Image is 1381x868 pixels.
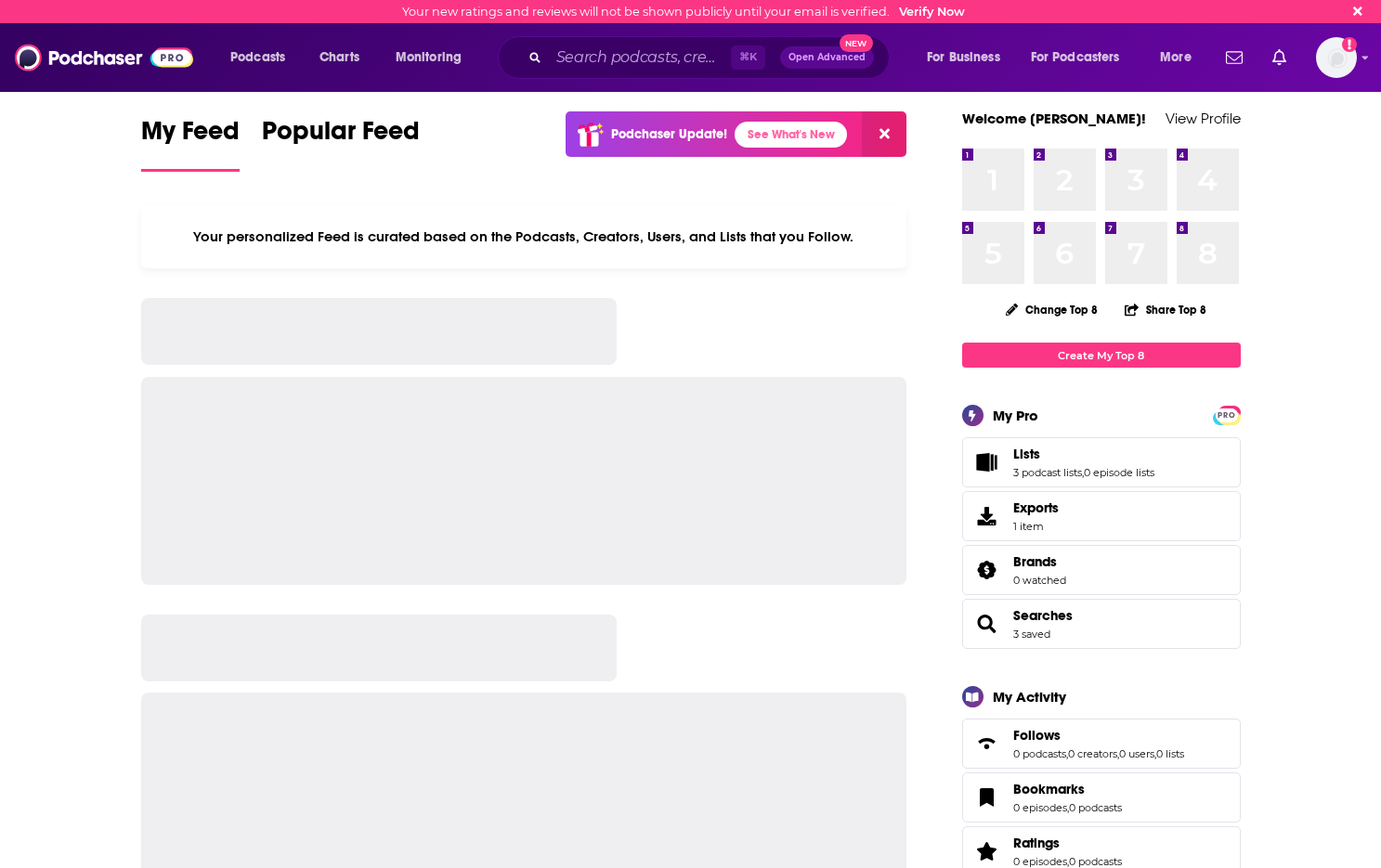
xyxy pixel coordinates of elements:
[1013,466,1082,479] a: 3 podcast lists
[1013,499,1059,516] span: Exports
[1013,801,1067,814] a: 0 episodes
[141,205,907,268] div: Your personalized Feed is curated based on the Podcasts, Creators, Users, and Lists that you Follow.
[1068,747,1117,760] a: 0 creators
[1069,801,1122,814] a: 0 podcasts
[1013,574,1066,587] a: 0 watched
[1067,801,1069,814] span: ,
[1013,607,1073,624] a: Searches
[230,45,285,71] span: Podcasts
[1342,37,1357,52] svg: Email not verified
[1316,37,1357,78] img: User Profile
[1084,466,1154,479] a: 0 episode lists
[1216,408,1238,422] span: PRO
[962,343,1241,368] a: Create My Top 8
[1013,835,1060,851] span: Ratings
[1124,291,1207,328] button: Share Top 8
[1067,855,1069,868] span: ,
[1013,446,1040,462] span: Lists
[1019,43,1147,72] button: open menu
[1082,466,1084,479] span: ,
[1013,553,1066,570] a: Brands
[962,437,1241,487] span: Lists
[969,838,1006,864] a: Ratings
[1013,781,1122,797] a: Bookmarks
[969,784,1006,810] a: Bookmarks
[262,115,420,172] a: Popular Feed
[141,115,240,158] span: My Feed
[1166,110,1241,127] a: View Profile
[319,45,359,71] span: Charts
[1265,42,1294,73] a: Show notifications dropdown
[995,298,1110,321] button: Change Top 8
[1013,747,1066,760] a: 0 podcasts
[962,599,1241,649] span: Searches
[969,557,1006,583] a: Brands
[1316,37,1357,78] span: Logged in as charlottestone
[969,731,1006,757] a: Follows
[927,45,1000,71] span: For Business
[1013,781,1085,797] span: Bookmarks
[611,126,727,142] p: Podchaser Update!
[1013,628,1050,641] a: 3 saved
[1316,37,1357,78] button: Show profile menu
[1013,553,1057,570] span: Brands
[1156,747,1184,760] a: 0 lists
[549,43,731,72] input: Search podcasts, credits, & more...
[962,110,1146,127] a: Welcome [PERSON_NAME]!
[1013,727,1184,744] a: Follows
[993,688,1066,706] div: My Activity
[1069,855,1122,868] a: 0 podcasts
[962,772,1241,823] span: Bookmarks
[1119,747,1154,760] a: 0 users
[217,43,309,72] button: open menu
[731,45,765,70] span: ⌘ K
[1013,727,1061,744] span: Follows
[515,36,907,79] div: Search podcasts, credits, & more...
[969,449,1006,475] a: Lists
[1147,43,1215,72] button: open menu
[1216,408,1238,421] a: PRO
[402,5,965,19] div: Your new ratings and reviews will not be shown publicly until your email is verified.
[993,407,1038,424] div: My Pro
[1013,855,1067,868] a: 0 episodes
[1066,747,1068,760] span: ,
[788,53,866,62] span: Open Advanced
[262,115,420,158] span: Popular Feed
[1160,45,1192,71] span: More
[15,40,193,75] img: Podchaser - Follow, Share and Rate Podcasts
[780,46,874,69] button: Open AdvancedNew
[969,503,1006,529] span: Exports
[914,43,1023,72] button: open menu
[1013,520,1059,533] span: 1 item
[1218,42,1250,73] a: Show notifications dropdown
[396,45,462,71] span: Monitoring
[141,115,240,172] a: My Feed
[1117,747,1119,760] span: ,
[1031,45,1120,71] span: For Podcasters
[962,545,1241,595] span: Brands
[1013,835,1122,851] a: Ratings
[962,491,1241,541] a: Exports
[1013,446,1154,462] a: Lists
[969,611,1006,637] a: Searches
[383,43,486,72] button: open menu
[307,43,371,72] a: Charts
[962,719,1241,769] span: Follows
[1154,747,1156,760] span: ,
[840,34,873,52] span: New
[899,5,965,19] a: Verify Now
[735,122,847,148] a: See What's New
